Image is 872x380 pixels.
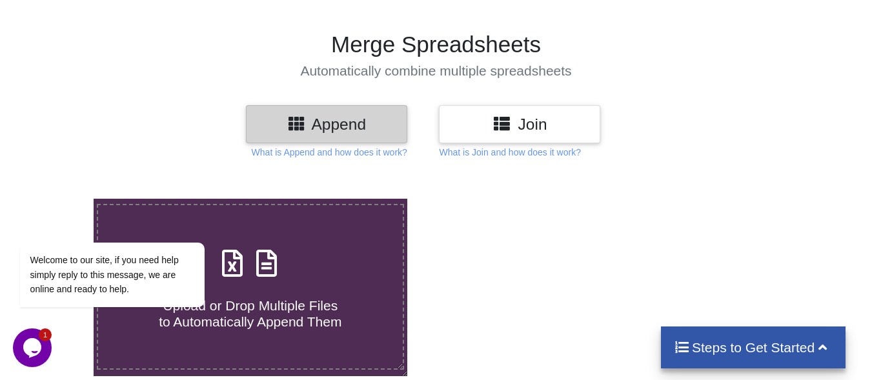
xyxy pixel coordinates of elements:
[159,298,341,329] span: Upload or Drop Multiple Files to Automatically Append Them
[13,170,245,322] iframe: chat widget
[674,339,833,355] h4: Steps to Get Started
[252,146,407,159] p: What is Append and how does it work?
[256,115,398,134] h3: Append
[449,115,591,134] h3: Join
[439,146,580,159] p: What is Join and how does it work?
[13,328,54,367] iframe: chat widget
